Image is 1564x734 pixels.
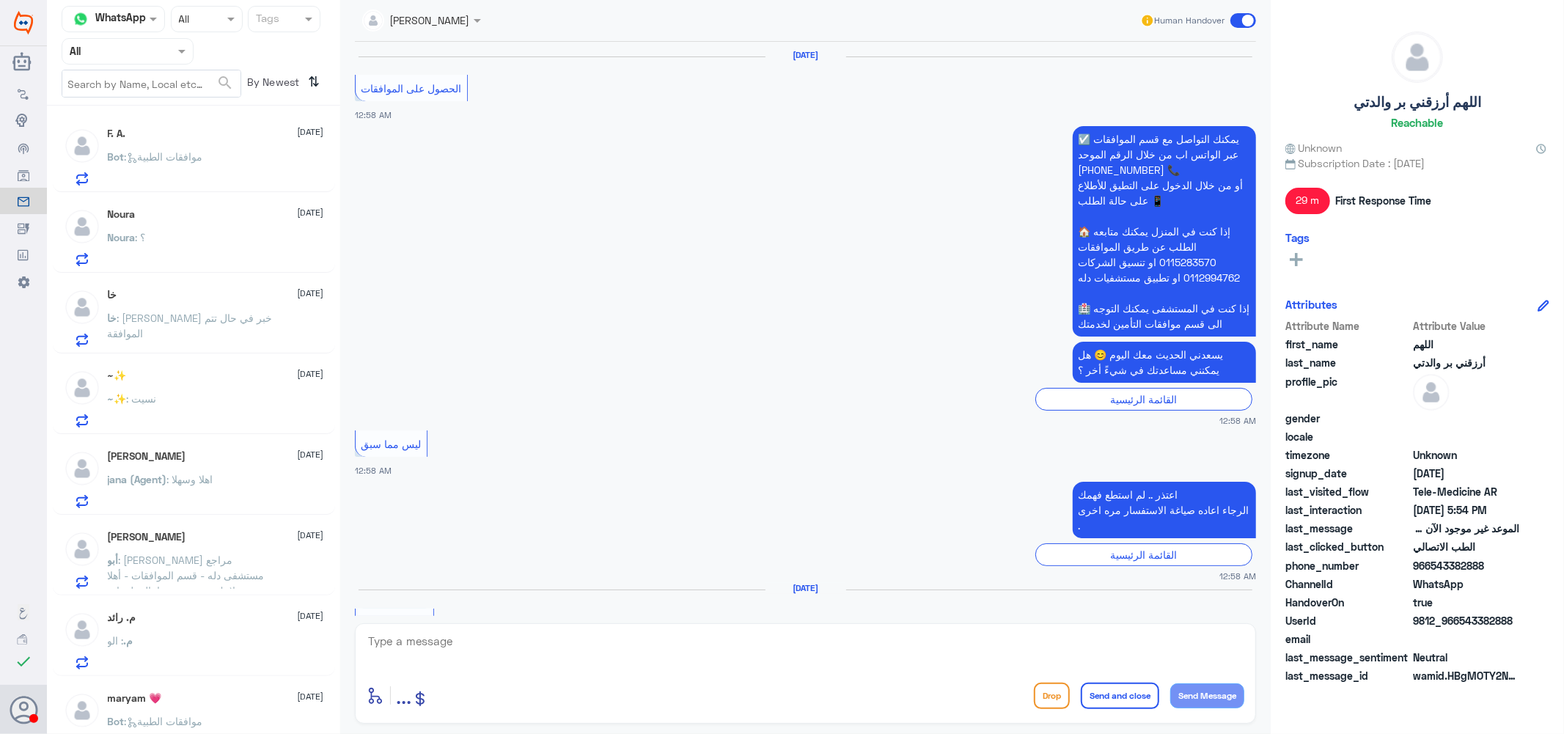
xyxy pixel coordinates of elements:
[1285,355,1410,370] span: last_name
[108,715,125,727] span: Bot
[361,82,462,95] span: الحصول على الموافقات
[1413,502,1519,518] span: 2025-09-29T14:54:46.797Z
[1285,374,1410,408] span: profile_pic
[766,50,846,60] h6: [DATE]
[62,70,241,97] input: Search by Name, Local etc…
[1413,411,1519,426] span: null
[125,715,203,727] span: : موافقات الطبية
[64,289,100,326] img: defaultAdmin.png
[108,450,186,463] h5: Abu Nawaf
[1073,126,1256,337] p: 25/3/2025, 12:58 AM
[1285,521,1410,536] span: last_message
[64,612,100,648] img: defaultAdmin.png
[124,634,133,647] span: م.
[108,128,126,140] h5: F. A.
[64,450,100,487] img: defaultAdmin.png
[355,110,392,120] span: 12:58 AM
[108,531,186,543] h5: أبو الفيصل
[241,70,303,99] span: By Newest
[254,10,279,29] div: Tags
[1413,521,1519,536] span: الموعد غير موجود الآن لماذ؟
[1285,447,1410,463] span: timezone
[298,367,324,381] span: [DATE]
[1081,683,1159,709] button: Send and close
[108,370,127,382] h5: ~✨
[108,554,119,566] span: أبو
[1035,388,1252,411] div: القائمة الرئيسية
[1354,94,1481,111] h5: اللهم أرزقني بر والدتي
[1413,355,1519,370] span: أرزقني بر والدتي
[298,690,324,703] span: [DATE]
[1285,650,1410,665] span: last_message_sentiment
[1219,570,1256,582] span: 12:58 AM
[1335,193,1431,208] span: First Response Time
[125,150,203,163] span: : موافقات الطبية
[108,312,273,340] span: : [PERSON_NAME] خبر في حال تتم الموافقة
[216,71,234,95] button: search
[1413,595,1519,610] span: true
[361,615,428,628] span: القائمة الرئيسية
[1285,484,1410,499] span: last_visited_flow
[396,679,411,712] button: ...
[1285,337,1410,352] span: first_name
[355,466,392,475] span: 12:58 AM
[1285,411,1410,426] span: gender
[64,370,100,406] img: defaultAdmin.png
[1413,650,1519,665] span: 0
[108,473,167,485] span: jana (Agent)
[361,438,422,450] span: ليس مما سبق
[1413,337,1519,352] span: اللهم
[1073,342,1256,383] p: 25/3/2025, 12:58 AM
[64,208,100,245] img: defaultAdmin.png
[1285,155,1549,171] span: Subscription Date : [DATE]
[108,231,136,243] span: Noura
[70,8,92,30] img: whatsapp.png
[1285,613,1410,628] span: UserId
[1413,668,1519,683] span: wamid.HBgMOTY2NTQzMzgyODg4FQIAEhggQUNGMzJDRjQ3RDBGODY4ODRBM0M0QzBGRTczMzEwQUQA
[298,206,324,219] span: [DATE]
[1219,414,1256,427] span: 12:58 AM
[108,612,136,624] h5: م. رائد
[309,70,320,94] i: ⇅
[396,682,411,708] span: ...
[298,125,324,139] span: [DATE]
[14,11,33,34] img: Widebot Logo
[216,74,234,92] span: search
[1285,539,1410,554] span: last_clicked_button
[1170,683,1244,708] button: Send Message
[298,529,324,542] span: [DATE]
[108,208,136,221] h5: Noura
[64,692,100,729] img: defaultAdmin.png
[1073,482,1256,538] p: 25/3/2025, 12:58 AM
[1413,374,1450,411] img: defaultAdmin.png
[766,583,846,593] h6: [DATE]
[10,696,37,724] button: Avatar
[1285,558,1410,573] span: phone_number
[127,392,157,405] span: : نسيت
[1413,466,1519,481] span: 2024-07-06T17:02:33.533Z
[1155,14,1225,27] span: Human Handover
[298,287,324,300] span: [DATE]
[1285,188,1330,214] span: 29 m
[1285,631,1410,647] span: email
[1413,447,1519,463] span: Unknown
[167,473,213,485] span: : اهلا وسهلا
[1413,613,1519,628] span: 9812_966543382888
[108,312,117,324] span: خا
[1285,429,1410,444] span: locale
[136,231,146,243] span: : ؟
[1413,576,1519,592] span: 2
[1285,231,1310,244] h6: Tags
[1285,318,1410,334] span: Attribute Name
[108,554,268,658] span: : [PERSON_NAME] مراجع مستشفى دله - قسم الموافقات - أهلا وسهلا بك يرجى تزويدنا بالمعلومات التالية ...
[64,531,100,568] img: defaultAdmin.png
[64,128,100,164] img: defaultAdmin.png
[1413,631,1519,647] span: null
[108,634,124,647] span: : الو
[108,392,127,405] span: ~✨
[1392,32,1442,82] img: defaultAdmin.png
[1285,668,1410,683] span: last_message_id
[1413,539,1519,554] span: الطب الاتصالي
[1285,595,1410,610] span: HandoverOn
[298,448,324,461] span: [DATE]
